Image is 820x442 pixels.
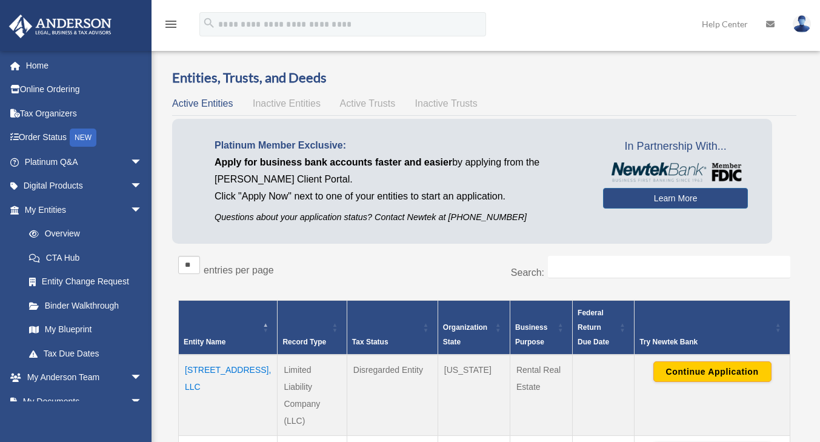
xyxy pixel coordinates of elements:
[438,355,510,436] td: [US_STATE]
[8,174,161,198] a: Digital Productsarrow_drop_down
[215,154,585,188] p: by applying from the [PERSON_NAME] Client Portal.
[215,210,585,225] p: Questions about your application status? Contact Newtek at [PHONE_NUMBER]
[573,301,635,355] th: Federal Return Due Date: Activate to sort
[511,267,544,278] label: Search:
[510,301,572,355] th: Business Purpose: Activate to sort
[415,98,478,109] span: Inactive Trusts
[179,301,278,355] th: Entity Name: Activate to invert sorting
[8,150,161,174] a: Platinum Q&Aarrow_drop_down
[8,389,161,414] a: My Documentsarrow_drop_down
[215,188,585,205] p: Click "Apply Now" next to one of your entities to start an application.
[603,137,748,156] span: In Partnership With...
[17,270,155,294] a: Entity Change Request
[5,15,115,38] img: Anderson Advisors Platinum Portal
[8,366,161,390] a: My Anderson Teamarrow_drop_down
[184,338,225,346] span: Entity Name
[609,162,742,182] img: NewtekBankLogoSM.png
[253,98,321,109] span: Inactive Entities
[130,150,155,175] span: arrow_drop_down
[8,53,161,78] a: Home
[653,361,772,382] button: Continue Application
[17,318,155,342] a: My Blueprint
[515,323,547,346] span: Business Purpose
[172,98,233,109] span: Active Entities
[8,78,161,102] a: Online Ordering
[179,355,278,436] td: [STREET_ADDRESS], LLC
[204,265,274,275] label: entries per page
[8,126,161,150] a: Order StatusNEW
[278,355,347,436] td: Limited Liability Company (LLC)
[202,16,216,30] i: search
[639,335,772,349] div: Try Newtek Bank
[130,389,155,414] span: arrow_drop_down
[17,246,155,270] a: CTA Hub
[603,188,748,209] a: Learn More
[635,301,790,355] th: Try Newtek Bank : Activate to sort
[130,366,155,390] span: arrow_drop_down
[793,15,811,33] img: User Pic
[215,137,585,154] p: Platinum Member Exclusive:
[164,21,178,32] a: menu
[443,323,487,346] span: Organization State
[438,301,510,355] th: Organization State: Activate to sort
[130,198,155,223] span: arrow_drop_down
[282,338,326,346] span: Record Type
[17,341,155,366] a: Tax Due Dates
[340,98,396,109] span: Active Trusts
[17,293,155,318] a: Binder Walkthrough
[70,129,96,147] div: NEW
[278,301,347,355] th: Record Type: Activate to sort
[347,301,438,355] th: Tax Status: Activate to sort
[215,157,452,167] span: Apply for business bank accounts faster and easier
[164,17,178,32] i: menu
[352,338,388,346] span: Tax Status
[510,355,572,436] td: Rental Real Estate
[172,69,796,87] h3: Entities, Trusts, and Deeds
[130,174,155,199] span: arrow_drop_down
[8,101,161,126] a: Tax Organizers
[17,222,148,246] a: Overview
[347,355,438,436] td: Disregarded Entity
[578,309,609,346] span: Federal Return Due Date
[8,198,155,222] a: My Entitiesarrow_drop_down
